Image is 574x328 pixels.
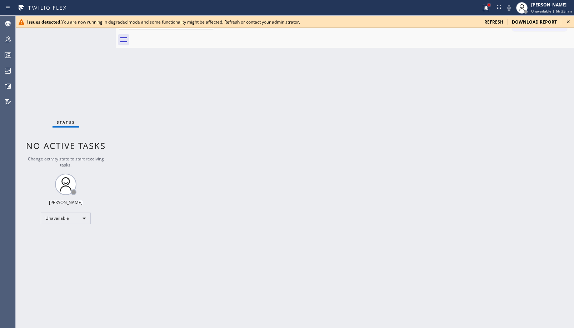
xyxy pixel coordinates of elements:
div: Unavailable [41,213,91,224]
span: Change activity state to start receiving tasks. [28,156,104,168]
span: refresh [484,19,503,25]
div: [PERSON_NAME] [531,2,572,8]
span: No active tasks [26,140,106,151]
div: You are now running in degraded mode and some functionality might be affected. Refresh or contact... [27,19,479,25]
b: Issues detected. [27,19,61,25]
button: Mute [504,3,514,13]
span: download report [512,19,557,25]
span: Status [57,120,75,125]
div: [PERSON_NAME] [49,199,83,205]
span: Unavailable | 6h 35min [531,9,572,14]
